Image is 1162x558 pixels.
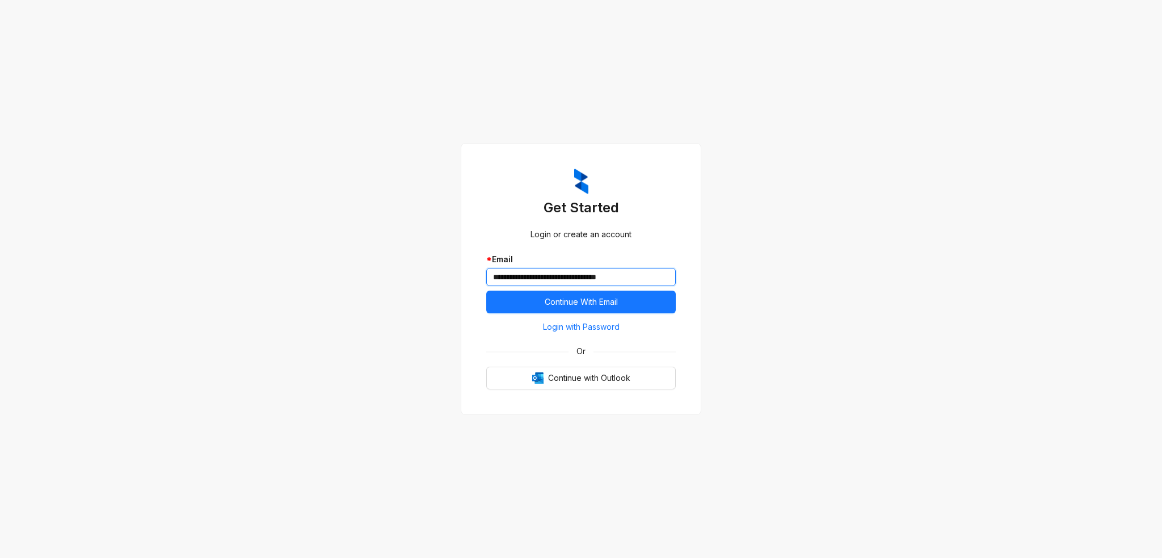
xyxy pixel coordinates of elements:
[545,296,618,308] span: Continue With Email
[486,367,676,389] button: OutlookContinue with Outlook
[486,228,676,241] div: Login or create an account
[486,291,676,313] button: Continue With Email
[574,169,588,195] img: ZumaIcon
[532,372,544,384] img: Outlook
[569,345,593,358] span: Or
[486,253,676,266] div: Email
[548,372,630,384] span: Continue with Outlook
[486,199,676,217] h3: Get Started
[543,321,620,333] span: Login with Password
[486,318,676,336] button: Login with Password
